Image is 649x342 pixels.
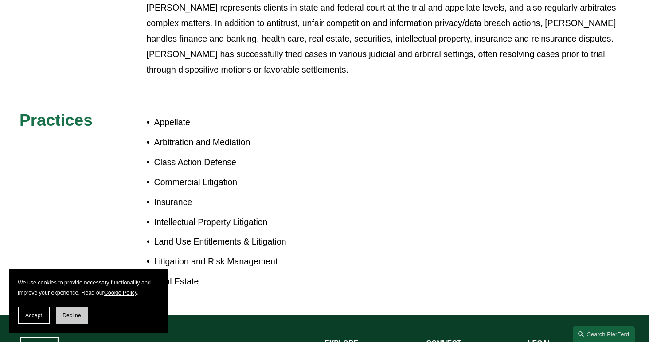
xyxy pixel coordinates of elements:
[154,274,324,289] p: Real Estate
[154,135,324,150] p: Arbitration and Mediation
[154,115,324,130] p: Appellate
[25,312,42,319] span: Accept
[63,312,81,319] span: Decline
[9,269,168,333] section: Cookie banner
[154,214,324,230] p: Intellectual Property Litigation
[56,307,88,324] button: Decline
[154,175,324,190] p: Commercial Litigation
[573,326,635,342] a: Search this site
[154,194,324,210] p: Insurance
[18,278,160,298] p: We use cookies to provide necessary functionality and improve your experience. Read our .
[154,254,324,269] p: Litigation and Risk Management
[18,307,50,324] button: Accept
[104,290,137,296] a: Cookie Policy
[20,111,93,129] span: Practices
[154,155,324,170] p: Class Action Defense
[154,234,324,249] p: Land Use Entitlements & Litigation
